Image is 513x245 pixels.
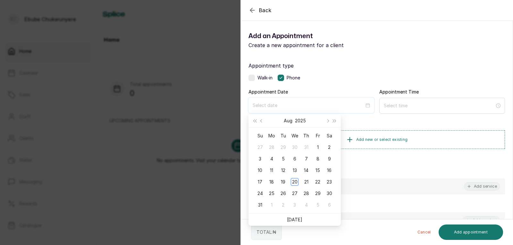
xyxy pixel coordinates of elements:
[289,199,300,211] td: 2025-09-03
[302,190,310,197] div: 28
[287,75,300,81] span: Phone
[277,188,289,199] td: 2025-08-26
[300,165,312,176] td: 2025-08-14
[314,201,322,209] div: 5
[300,142,312,153] td: 2025-07-31
[266,153,277,165] td: 2025-08-04
[248,89,288,95] label: Appointment Date
[312,199,324,211] td: 2025-09-05
[289,165,300,176] td: 2025-08-13
[268,201,275,209] div: 1
[325,201,333,209] div: 6
[254,130,266,142] th: Su
[266,176,277,188] td: 2025-08-18
[324,142,335,153] td: 2025-08-02
[266,165,277,176] td: 2025-08-11
[312,165,324,176] td: 2025-08-15
[331,114,338,127] button: Next year (Control + right)
[279,201,287,209] div: 2
[312,153,324,165] td: 2025-08-08
[256,190,264,197] div: 24
[258,114,265,127] button: Previous month (PageUp)
[300,153,312,165] td: 2025-08-07
[324,199,335,211] td: 2025-09-06
[248,41,377,49] p: Create a new appointment for a client
[463,216,500,225] button: Add product
[324,165,335,176] td: 2025-08-16
[300,130,312,142] th: Th
[291,178,299,186] div: 20
[300,188,312,199] td: 2025-08-28
[266,142,277,153] td: 2025-07-28
[256,143,264,151] div: 27
[314,190,322,197] div: 29
[324,153,335,165] td: 2025-08-09
[254,142,266,153] td: 2025-07-27
[277,199,289,211] td: 2025-09-02
[302,143,310,151] div: 31
[289,142,300,153] td: 2025-07-30
[325,178,333,186] div: 23
[291,155,299,163] div: 6
[324,188,335,199] td: 2025-08-30
[257,75,273,81] span: Walk-in
[279,167,287,174] div: 12
[379,89,419,95] label: Appointment Time
[302,178,310,186] div: 21
[464,182,500,191] button: Add service
[325,167,333,174] div: 16
[295,114,306,127] button: Choose a year
[256,229,276,235] p: TOTAL: ₦
[314,155,322,163] div: 8
[284,114,292,127] button: Choose a month
[254,199,266,211] td: 2025-08-31
[324,176,335,188] td: 2025-08-23
[277,130,289,142] th: Tu
[356,137,408,142] span: Add new or select existing
[279,143,287,151] div: 29
[291,143,299,151] div: 30
[248,130,505,149] button: Add new or select existing
[287,217,302,222] a: [DATE]
[289,153,300,165] td: 2025-08-06
[312,188,324,199] td: 2025-08-29
[302,155,310,163] div: 7
[248,62,505,69] label: Appointment type
[266,130,277,142] th: Mo
[312,130,324,142] th: Fr
[324,130,335,142] th: Sa
[312,142,324,153] td: 2025-08-01
[256,201,264,209] div: 31
[314,143,322,151] div: 1
[277,176,289,188] td: 2025-08-19
[291,167,299,174] div: 13
[256,155,264,163] div: 3
[277,165,289,176] td: 2025-08-12
[384,102,495,109] input: Select time
[412,225,436,240] button: Cancel
[256,178,264,186] div: 17
[277,142,289,153] td: 2025-07-29
[268,155,275,163] div: 4
[248,6,272,14] button: Back
[325,155,333,163] div: 9
[300,176,312,188] td: 2025-08-21
[289,176,300,188] td: 2025-08-20
[289,130,300,142] th: We
[314,178,322,186] div: 22
[325,190,333,197] div: 30
[302,167,310,174] div: 14
[279,178,287,186] div: 19
[324,114,331,127] button: Next month (PageDown)
[256,167,264,174] div: 10
[268,143,275,151] div: 28
[268,178,275,186] div: 18
[325,143,333,151] div: 2
[266,188,277,199] td: 2025-08-25
[439,225,503,240] button: Add appointment
[254,188,266,199] td: 2025-08-24
[279,155,287,163] div: 5
[268,190,275,197] div: 25
[291,201,299,209] div: 3
[279,190,287,197] div: 26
